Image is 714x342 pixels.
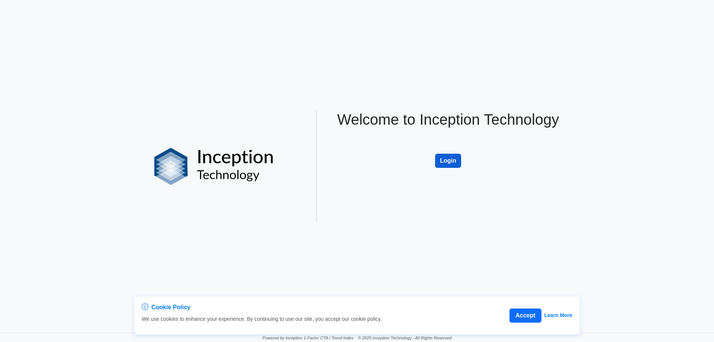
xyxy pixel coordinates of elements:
[151,303,190,312] span: Cookie Policy
[435,146,461,152] a: Login
[435,154,461,168] button: Login
[154,148,274,185] img: logo%20black.png
[330,111,566,128] h1: Welcome to Inception Technology
[509,309,541,323] button: Accept
[544,311,572,319] a: Learn More
[142,315,382,323] p: We use cookies to enhance your experience. By continuing to use our site, you accept our cookie p...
